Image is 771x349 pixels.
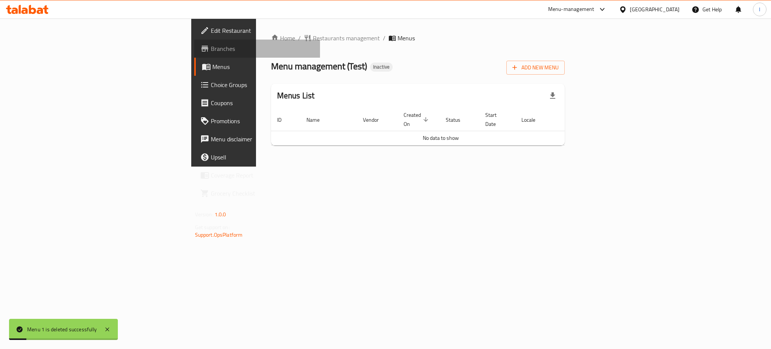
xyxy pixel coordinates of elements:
[215,210,226,219] span: 1.0.0
[398,34,415,43] span: Menus
[446,115,470,124] span: Status
[211,189,314,198] span: Grocery Checklist
[211,116,314,126] span: Promotions
[512,63,559,72] span: Add New Menu
[211,44,314,53] span: Branches
[370,63,393,72] div: Inactive
[194,112,320,130] a: Promotions
[194,184,320,202] a: Grocery Checklist
[211,80,314,89] span: Choice Groups
[211,171,314,180] span: Coverage Report
[759,5,760,14] span: I
[194,94,320,112] a: Coupons
[304,34,380,43] a: Restaurants management
[194,21,320,40] a: Edit Restaurant
[194,148,320,166] a: Upsell
[194,166,320,184] a: Coverage Report
[211,98,314,107] span: Coupons
[363,115,389,124] span: Vendor
[194,58,320,76] a: Menus
[554,108,611,131] th: Actions
[277,90,315,101] h2: Menus List
[404,110,431,129] span: Created On
[485,110,506,129] span: Start Date
[211,153,314,162] span: Upsell
[313,34,380,43] span: Restaurants management
[211,26,314,35] span: Edit Restaurant
[521,115,545,124] span: Locale
[506,61,565,75] button: Add New Menu
[27,325,97,334] div: Menu 1 is deleted successfully
[271,108,611,145] table: enhanced table
[211,135,314,144] span: Menu disclaimer
[271,34,565,43] nav: breadcrumb
[194,40,320,58] a: Branches
[306,115,329,124] span: Name
[383,34,385,43] li: /
[630,5,680,14] div: [GEOGRAPHIC_DATA]
[195,210,213,219] span: Version:
[271,58,367,75] span: Menu management ( Test )
[194,130,320,148] a: Menu disclaimer
[212,62,314,71] span: Menus
[195,230,243,240] a: Support.OpsPlatform
[277,115,291,124] span: ID
[548,5,594,14] div: Menu-management
[423,133,459,143] span: No data to show
[370,64,393,70] span: Inactive
[544,87,562,105] div: Export file
[194,76,320,94] a: Choice Groups
[195,222,230,232] span: Get support on:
